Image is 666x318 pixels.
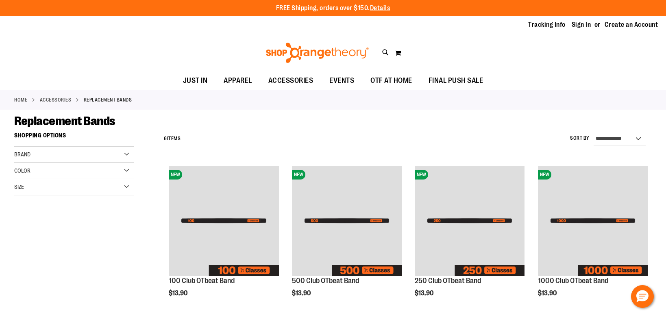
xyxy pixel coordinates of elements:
[415,170,428,180] span: NEW
[292,166,402,275] img: Image of 500 Club OTbeat Band
[183,71,208,90] span: JUST IN
[538,166,648,277] a: Image of 1000 Club OTbeat BandNEW
[14,114,115,128] span: Replacement Bands
[538,277,608,285] a: 1000 Club OTbeat Band
[538,166,648,275] img: Image of 1000 Club OTbeat Band
[169,166,279,277] a: Image of 100 Club OTbeat BandNEW
[415,290,435,297] span: $13.90
[570,135,590,142] label: Sort By
[415,277,481,285] a: 250 Club OTbeat Band
[370,71,412,90] span: OTF AT HOME
[288,162,406,314] div: product
[265,43,370,63] img: Shop Orangetheory
[14,96,27,104] a: Home
[169,290,189,297] span: $13.90
[14,128,134,147] strong: Shopping Options
[420,71,492,90] a: FINAL PUSH SALE
[175,71,216,90] a: JUST IN
[164,132,181,145] h2: Items
[14,151,30,158] span: Brand
[224,71,252,90] span: APPAREL
[260,71,322,90] a: ACCESSORIES
[415,166,525,277] a: Image of 250 Club OTbeat BandNEW
[370,4,390,12] a: Details
[169,170,182,180] span: NEW
[215,71,260,90] a: APPAREL
[292,277,359,285] a: 500 Club OTbeat Band
[538,170,551,180] span: NEW
[572,20,591,29] a: Sign In
[605,20,658,29] a: Create an Account
[362,71,420,90] a: OTF AT HOME
[164,136,167,141] span: 6
[14,184,24,190] span: Size
[429,71,483,90] span: FINAL PUSH SALE
[329,71,354,90] span: EVENTS
[534,162,652,314] div: product
[276,4,390,13] p: FREE Shipping, orders over $150.
[14,167,30,174] span: Color
[292,170,305,180] span: NEW
[169,277,235,285] a: 100 Club OTbeat Band
[169,166,279,275] img: Image of 100 Club OTbeat Band
[268,71,313,90] span: ACCESSORIES
[411,162,529,314] div: product
[528,20,566,29] a: Tracking Info
[84,96,132,104] strong: Replacement Bands
[292,166,402,277] a: Image of 500 Club OTbeat BandNEW
[165,162,283,314] div: product
[292,290,312,297] span: $13.90
[415,166,525,275] img: Image of 250 Club OTbeat Band
[321,71,362,90] a: EVENTS
[631,285,654,308] button: Hello, have a question? Let’s chat.
[40,96,72,104] a: ACCESSORIES
[538,290,558,297] span: $13.90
